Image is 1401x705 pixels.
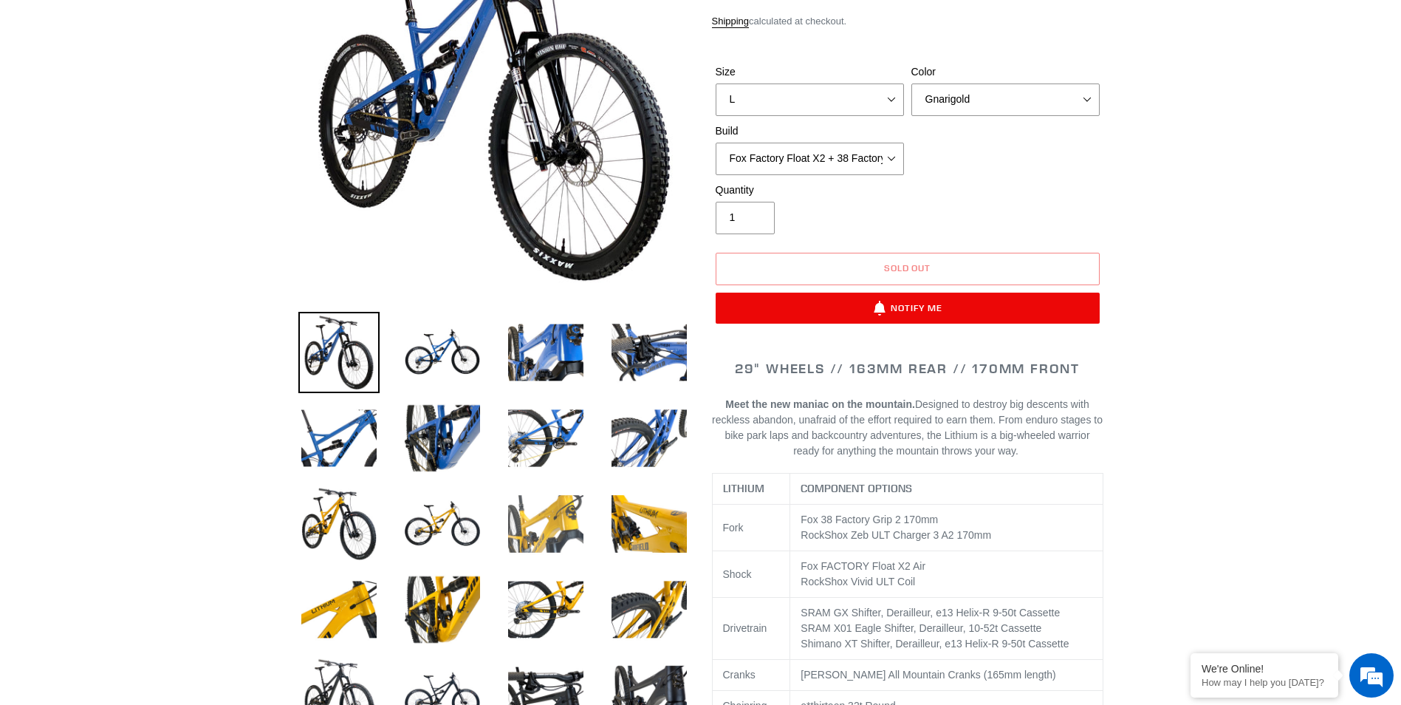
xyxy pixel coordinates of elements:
div: calculated at checkout. [712,14,1103,29]
td: SRAM GX Shifter, Derailleur, e13 Helix-R 9-50t Cassette SRAM X01 Eagle Shifter, Derailleur, 10-52... [790,598,1103,660]
p: How may I help you today? [1202,677,1327,688]
img: Load image into Gallery viewer, LITHIUM - Complete Bike [298,312,380,393]
div: Chat with us now [99,83,270,102]
span: We're online! [86,186,204,336]
div: Navigation go back [16,81,38,103]
img: Load image into Gallery viewer, LITHIUM - Complete Bike [402,569,483,650]
label: Color [911,64,1100,80]
img: Load image into Gallery viewer, LITHIUM - Complete Bike [609,312,690,393]
img: Load image into Gallery viewer, LITHIUM - Complete Bike [505,483,586,565]
span: 29" WHEELS // 163mm REAR // 170mm FRONT [735,360,1080,377]
span: Sold out [884,262,931,273]
label: Size [716,64,904,80]
button: Notify Me [716,293,1100,324]
th: COMPONENT OPTIONS [790,474,1103,505]
textarea: Type your message and hit 'Enter' [7,403,281,455]
img: d_696896380_company_1647369064580_696896380 [47,74,84,111]
img: Load image into Gallery viewer, LITHIUM - Complete Bike [505,569,586,650]
img: Load image into Gallery viewer, LITHIUM - Complete Bike [402,312,483,393]
a: Shipping [712,16,750,28]
span: Zeb ULT Charger 3 A2 170 [851,529,974,541]
td: Cranks [712,660,790,691]
td: RockShox mm [790,505,1103,551]
b: Meet the new maniac on the mountain. [725,398,915,410]
img: Load image into Gallery viewer, LITHIUM - Complete Bike [402,483,483,565]
span: From enduro stages to bike park laps and backcountry adventures, the Lithium is a big-wheeled war... [725,414,1103,457]
td: Shock [712,551,790,598]
img: Load image into Gallery viewer, LITHIUM - Complete Bike [505,312,586,393]
td: Fox FACTORY Float X2 Air RockShox Vivid ULT Coil [790,551,1103,598]
img: Load image into Gallery viewer, LITHIUM - Complete Bike [609,398,690,479]
span: Designed to destroy big descents with reckless abandon, unafraid of the effort required to earn t... [712,398,1103,457]
span: . [1015,445,1018,457]
img: Load image into Gallery viewer, LITHIUM - Complete Bike [402,398,483,479]
div: We're Online! [1202,663,1327,675]
th: LITHIUM [712,474,790,505]
label: Build [716,123,904,139]
img: Load image into Gallery viewer, LITHIUM - Complete Bike [505,398,586,479]
td: Fork [712,505,790,551]
img: Load image into Gallery viewer, LITHIUM - Complete Bike [609,569,690,650]
img: Load image into Gallery viewer, LITHIUM - Complete Bike [298,569,380,650]
img: Load image into Gallery viewer, LITHIUM - Complete Bike [298,483,380,565]
div: Minimize live chat window [242,7,278,43]
span: Fox 38 Factory Grip 2 170mm [801,514,938,525]
img: Load image into Gallery viewer, LITHIUM - Complete Bike [298,398,380,479]
label: Quantity [716,183,904,198]
button: Sold out [716,253,1100,285]
img: Load image into Gallery viewer, LITHIUM - Complete Bike [609,483,690,565]
td: [PERSON_NAME] All Mountain Cranks (165mm length) [790,660,1103,691]
td: Drivetrain [712,598,790,660]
